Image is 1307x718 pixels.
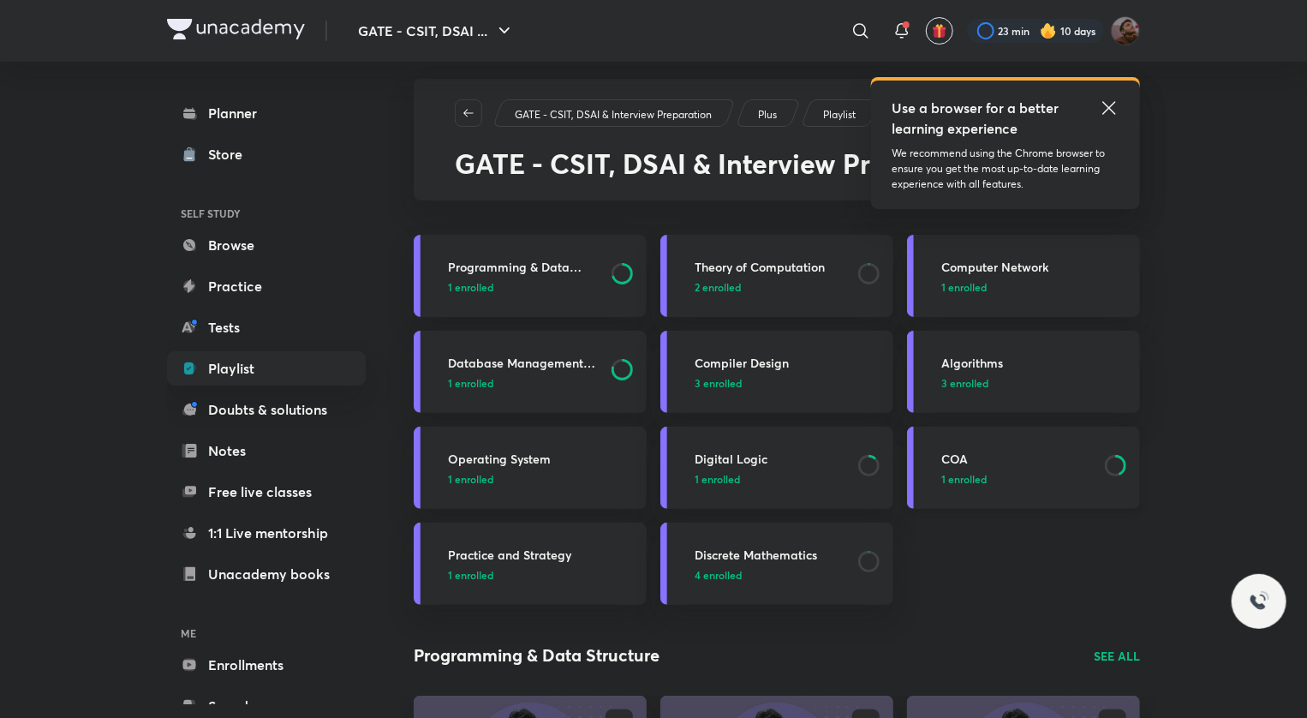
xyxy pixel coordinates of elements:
h3: Practice and Strategy [448,546,636,564]
span: 2 enrolled [695,279,741,295]
a: Company Logo [167,19,305,44]
h3: Database Management System [448,354,601,372]
h3: Digital Logic [695,450,848,468]
h6: SELF STUDY [167,199,366,228]
a: GATE - CSIT, DSAI & Interview Preparation [512,107,715,123]
a: Unacademy books [167,557,366,591]
p: GATE - CSIT, DSAI & Interview Preparation [515,107,712,123]
span: 1 enrolled [941,279,987,295]
a: Playlist [821,107,859,123]
h5: Use a browser for a better learning experience [892,98,1062,139]
a: Playlist [167,351,366,386]
img: avatar [932,23,947,39]
a: Computer Network1 enrolled [907,235,1140,317]
p: Plus [758,107,777,123]
span: 4 enrolled [695,567,742,583]
a: Notes [167,434,366,468]
h3: Programming & Data Structure [448,258,601,276]
h3: Theory of Computation [695,258,848,276]
span: 1 enrolled [448,279,493,295]
a: Tests [167,310,366,344]
a: Store [167,137,366,171]
img: streak [1040,22,1057,39]
h3: Computer Network [941,258,1130,276]
a: Doubts & solutions [167,392,366,427]
p: We recommend using the Chrome browser to ensure you get the most up-to-date learning experience w... [892,146,1119,192]
h3: Operating System [448,450,636,468]
button: avatar [926,17,953,45]
img: Suryansh Singh [1111,16,1140,45]
a: COA1 enrolled [907,427,1140,509]
a: Database Management System1 enrolled [414,331,647,413]
span: 1 enrolled [448,567,493,583]
a: Algorithms3 enrolled [907,331,1140,413]
span: 1 enrolled [941,471,987,487]
h3: Algorithms [941,354,1130,372]
h6: ME [167,619,366,648]
h3: COA [941,450,1095,468]
span: 1 enrolled [448,375,493,391]
a: Browse [167,228,366,262]
h3: Discrete Mathematics [695,546,848,564]
a: Practice and Strategy1 enrolled [414,523,647,605]
a: Theory of Computation2 enrolled [660,235,893,317]
a: Compiler Design3 enrolled [660,331,893,413]
div: Store [208,144,253,165]
img: Company Logo [167,19,305,39]
span: 1 enrolled [695,471,740,487]
span: 1 enrolled [448,471,493,487]
img: ttu [1249,591,1269,612]
button: GATE - CSIT, DSAI ... [348,14,525,48]
h2: Programming & Data Structure [414,643,659,668]
a: Programming & Data Structure1 enrolled [414,235,647,317]
a: Digital Logic1 enrolled [660,427,893,509]
a: Enrollments [167,648,366,682]
a: Operating System1 enrolled [414,427,647,509]
p: Playlist [823,107,856,123]
a: 1:1 Live mentorship [167,516,366,550]
h3: Compiler Design [695,354,883,372]
a: Discrete Mathematics4 enrolled [660,523,893,605]
a: Free live classes [167,475,366,509]
span: GATE - CSIT, DSAI & Interview Preparation CS & IT [455,145,1095,182]
span: 3 enrolled [941,375,988,391]
a: Planner [167,96,366,130]
span: 3 enrolled [695,375,742,391]
a: SEE ALL [1094,647,1140,665]
a: Plus [755,107,780,123]
a: Practice [167,269,366,303]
